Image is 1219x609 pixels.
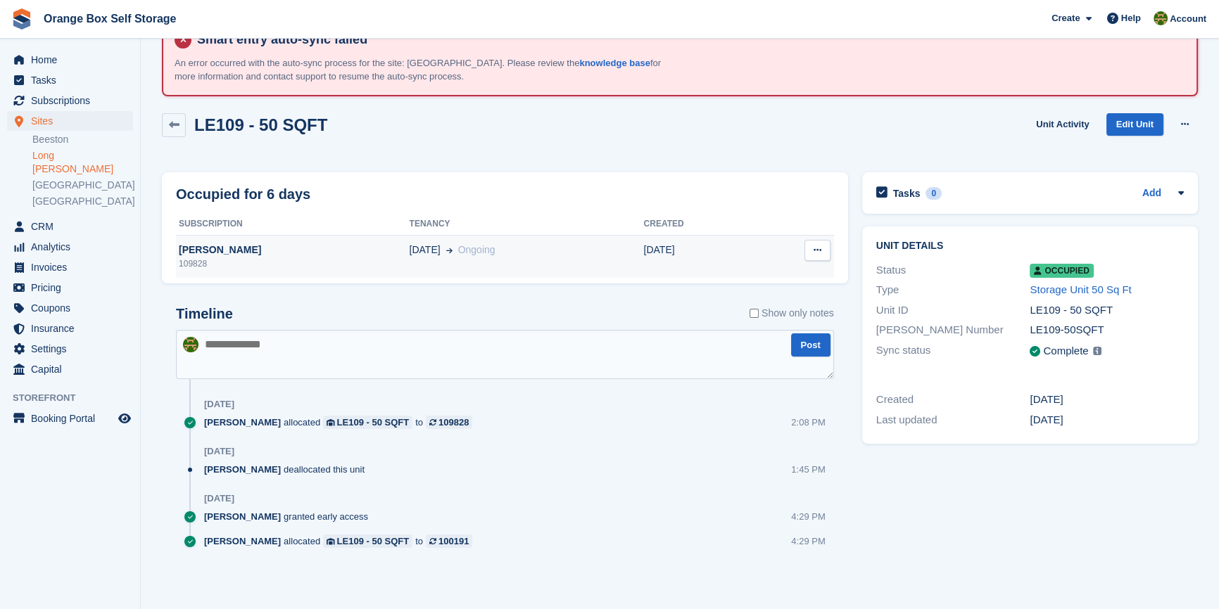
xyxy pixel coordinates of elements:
input: Show only notes [750,306,759,321]
a: [GEOGRAPHIC_DATA] [32,179,133,192]
a: menu [7,237,133,257]
div: [DATE] [204,493,234,504]
div: 4:29 PM [791,510,825,523]
div: 2:08 PM [791,416,825,429]
span: Settings [31,339,115,359]
div: deallocated this unit [204,463,372,476]
span: Account [1170,12,1206,26]
a: menu [7,50,133,70]
th: Subscription [176,213,409,236]
th: Tenancy [409,213,643,236]
div: 109828 [438,416,469,429]
div: 1:45 PM [791,463,825,476]
img: Sarah [1154,11,1168,25]
a: [GEOGRAPHIC_DATA] [32,195,133,208]
span: [PERSON_NAME] [204,510,281,523]
img: stora-icon-8386f47178a22dfd0bd8f6a31ec36ba5ce8667c1dd55bd0f319d3a0aa187defe.svg [11,8,32,30]
div: Sync status [876,342,1030,360]
span: Analytics [31,237,115,257]
a: Unit Activity [1030,113,1094,136]
span: Create [1051,11,1080,25]
div: Complete [1043,343,1088,359]
h2: Tasks [893,187,921,200]
a: Orange Box Self Storage [38,7,182,30]
div: LE109-50SQFT [1030,322,1184,338]
a: LE109 - 50 SQFT [323,534,412,548]
span: Invoices [31,257,115,277]
span: Insurance [31,319,115,338]
h4: Smart entry auto-sync failed [191,32,1185,48]
span: Booking Portal [31,409,115,428]
div: [DATE] [1030,392,1184,408]
button: Post [791,333,830,357]
a: LE109 - 50 SQFT [323,416,412,429]
div: 109828 [176,257,409,270]
a: Edit Unit [1106,113,1163,136]
a: menu [7,111,133,131]
span: [PERSON_NAME] [204,463,281,476]
div: Created [876,392,1030,408]
h2: Unit details [876,241,1184,252]
div: LE109 - 50 SQFT [1030,302,1184,319]
h2: Occupied for 6 days [176,184,310,205]
span: CRM [31,217,115,236]
h2: LE109 - 50 SQFT [194,115,327,134]
a: 109828 [426,416,472,429]
a: menu [7,409,133,428]
div: Status [876,262,1030,278]
a: Storage Unit 50 Sq Ft [1030,283,1131,295]
a: menu [7,278,133,297]
span: [PERSON_NAME] [204,416,281,429]
div: allocated to [204,416,479,429]
div: [DATE] [1030,412,1184,428]
div: [PERSON_NAME] Number [876,322,1030,338]
label: Show only notes [750,306,834,321]
h2: Timeline [176,306,233,322]
span: Tasks [31,70,115,90]
a: menu [7,298,133,318]
span: Home [31,50,115,70]
th: Created [643,213,753,236]
div: 0 [926,187,942,200]
span: Help [1121,11,1141,25]
a: menu [7,70,133,90]
a: Beeston [32,133,133,146]
div: LE109 - 50 SQFT [337,534,410,548]
span: Ongoing [458,244,495,255]
a: menu [7,91,133,110]
img: Sarah [183,337,198,352]
div: 100191 [438,534,469,548]
span: [DATE] [409,243,440,257]
span: Subscriptions [31,91,115,110]
a: menu [7,217,133,236]
span: Sites [31,111,115,131]
div: Type [876,282,1030,298]
span: Storefront [13,391,140,405]
span: Capital [31,359,115,379]
a: menu [7,319,133,338]
div: granted early access [204,510,375,523]
a: menu [7,339,133,359]
span: [PERSON_NAME] [204,534,281,548]
div: LE109 - 50 SQFT [337,416,410,429]
span: Occupied [1030,264,1093,278]
a: Long [PERSON_NAME] [32,149,133,176]
span: Coupons [31,298,115,318]
td: [DATE] [643,236,753,278]
a: knowledge base [579,58,650,68]
div: [DATE] [204,446,234,457]
a: 100191 [426,534,472,548]
a: menu [7,257,133,277]
img: icon-info-grey-7440780725fd019a000dd9b08b2336e03edf1995a4989e88bcd33f0948082b44.svg [1093,347,1101,355]
div: Unit ID [876,302,1030,319]
div: 4:29 PM [791,534,825,548]
a: Add [1142,186,1161,202]
a: menu [7,359,133,379]
div: Last updated [876,412,1030,428]
div: [PERSON_NAME] [176,243,409,257]
p: An error occurred with the auto-sync process for the site: [GEOGRAPHIC_DATA]. Please review the f... [175,56,667,84]
div: [DATE] [204,399,234,410]
span: Pricing [31,278,115,297]
div: allocated to [204,534,479,548]
a: Preview store [116,410,133,427]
